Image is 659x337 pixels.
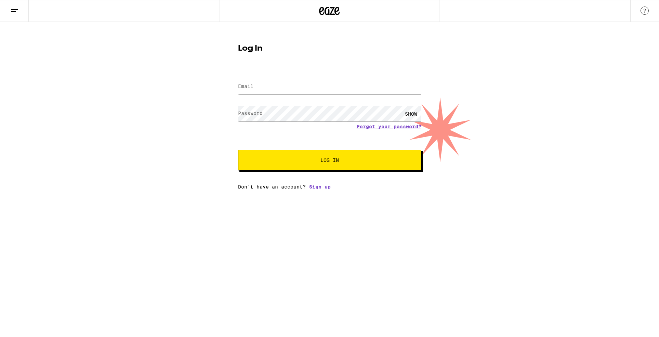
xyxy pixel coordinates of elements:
[238,150,421,170] button: Log In
[238,83,253,89] label: Email
[238,79,421,94] input: Email
[309,184,331,190] a: Sign up
[357,124,421,129] a: Forgot your password?
[320,158,339,163] span: Log In
[401,106,421,121] div: SHOW
[238,184,421,190] div: Don't have an account?
[238,111,263,116] label: Password
[238,44,421,53] h1: Log In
